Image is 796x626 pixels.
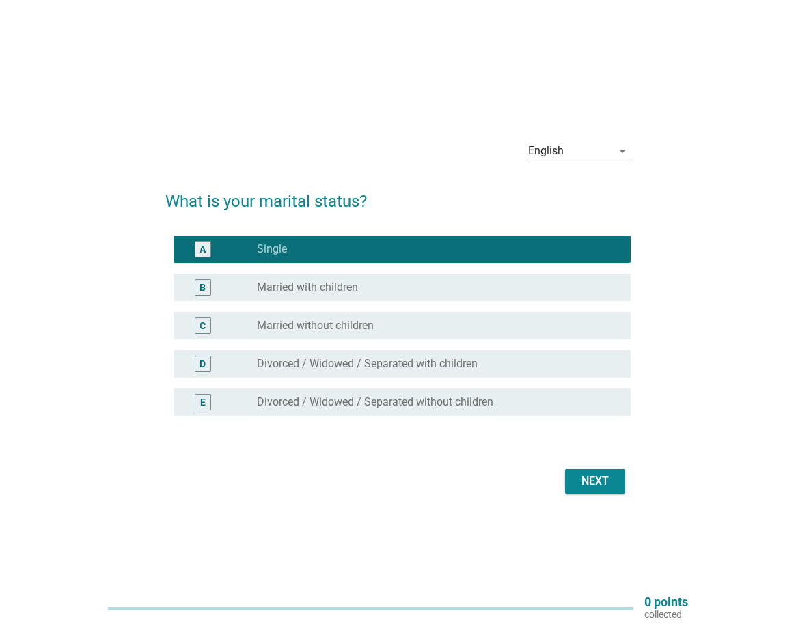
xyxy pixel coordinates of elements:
[576,473,614,489] div: Next
[257,281,358,294] label: Married with children
[200,356,206,371] div: D
[257,395,493,409] label: Divorced / Widowed / Separated without children
[644,596,688,608] p: 0 points
[257,242,287,256] label: Single
[528,145,564,157] div: English
[614,143,631,159] i: arrow_drop_down
[644,608,688,621] p: collected
[257,319,374,332] label: Married without children
[257,357,478,371] label: Divorced / Widowed / Separated with children
[165,175,631,214] h2: What is your marital status?
[200,395,206,409] div: E
[200,280,206,294] div: B
[200,318,206,332] div: C
[200,242,206,256] div: A
[565,469,625,494] button: Next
